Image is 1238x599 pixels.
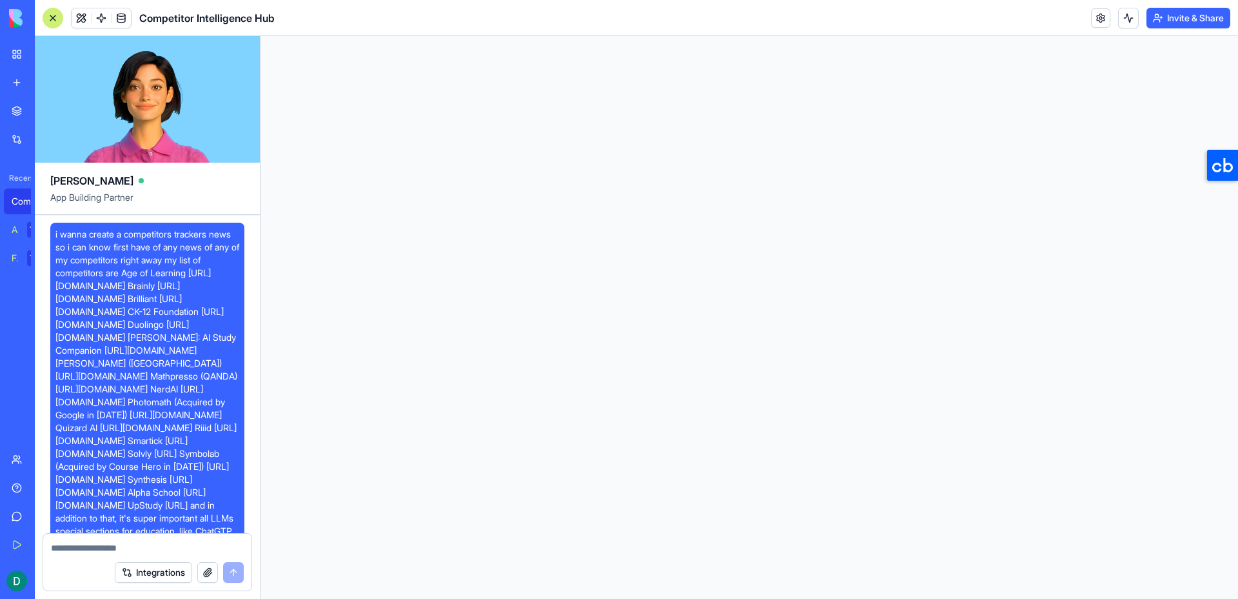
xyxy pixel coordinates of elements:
[6,571,27,591] img: ACg8ocLOXQ7lupjzvKsdczMEQFxSx6C6CoevETHTVymvBmqXdLDXuw=s96-c
[27,222,48,238] div: TRY
[4,173,31,183] span: Recent
[4,245,55,271] a: Feedback FormTRY
[12,195,48,208] div: Competitor Intelligence Hub
[9,9,89,27] img: logo
[50,173,133,188] span: [PERSON_NAME]
[27,250,48,266] div: TRY
[4,188,55,214] a: Competitor Intelligence Hub
[12,252,18,265] div: Feedback Form
[55,228,239,551] span: i wanna create a competitors trackers news so i can know first have of any news of any of my comp...
[115,562,192,583] button: Integrations
[12,223,18,236] div: AI Logo Generator
[50,191,244,214] span: App Building Partner
[4,217,55,243] a: AI Logo GeneratorTRY
[139,10,275,26] span: Competitor Intelligence Hub
[1146,8,1230,28] button: Invite & Share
